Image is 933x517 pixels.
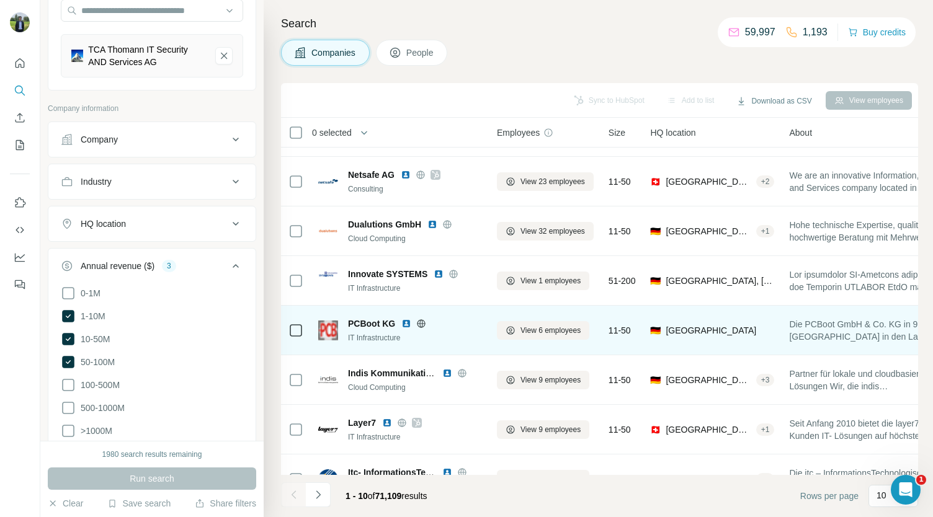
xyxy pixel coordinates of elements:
[348,169,395,181] span: Netsafe AG
[76,425,112,437] span: >1000M
[520,424,581,435] span: View 9 employees
[427,219,437,229] img: LinkedIn logo
[756,374,775,386] div: + 3
[368,491,375,501] span: of
[497,222,594,241] button: View 32 employees
[318,370,338,390] img: Logo of Indis Kommunikationssysteme
[650,225,661,237] span: 🇩🇪
[215,47,233,64] button: TCA Thomann IT Security AND Services AG-remove-button
[312,126,352,139] span: 0 selected
[650,175,661,188] span: 🇨🇭
[650,473,661,485] span: 🇩🇪
[609,175,631,188] span: 11-50
[48,125,256,154] button: Company
[318,469,338,489] img: Logo of Itc- InformationsTechnologische Consulting
[756,176,775,187] div: + 2
[318,271,338,291] img: Logo of Innovate SYSTEMS
[76,402,125,414] span: 500-1000M
[348,218,421,231] span: Dualutions GmbH
[745,25,775,40] p: 59,997
[789,126,812,139] span: About
[666,374,751,386] span: [GEOGRAPHIC_DATA], [GEOGRAPHIC_DATA]|[GEOGRAPHIC_DATA]-[GEOGRAPHIC_DATA]|[GEOGRAPHIC_DATA]
[10,79,30,102] button: Search
[650,374,661,386] span: 🇩🇪
[497,272,589,290] button: View 1 employees
[348,467,529,477] span: Itc- InformationsTechnologische Consulting
[81,175,112,188] div: Industry
[48,251,256,286] button: Annual revenue ($)3
[434,269,444,279] img: LinkedIn logo
[382,418,392,428] img: LinkedIn logo
[609,126,625,139] span: Size
[348,283,482,294] div: IT Infrastructure
[48,167,256,197] button: Industry
[609,473,631,485] span: 11-50
[520,176,585,187] span: View 23 employees
[756,474,775,485] div: + 5
[375,491,402,501] span: 71,109
[88,43,205,68] div: TCA Thomann IT Security AND Services AG
[348,417,376,429] span: Layer7
[401,319,411,329] img: LinkedIn logo
[348,317,395,330] span: PCBoot KG
[348,268,427,280] span: Innovate SYSTEMS
[81,133,118,146] div: Company
[318,320,338,340] img: Logo of PCBoot KG
[520,275,581,286] span: View 1 employees
[666,423,751,436] span: [GEOGRAPHIC_DATA], [GEOGRAPHIC_DATA]
[609,423,631,436] span: 11-50
[281,15,918,32] h4: Search
[348,431,482,443] div: IT Infrastructure
[71,50,83,61] img: TCA Thomann IT Security AND Services AG-logo
[10,246,30,268] button: Dashboard
[81,260,154,272] div: Annual revenue ($)
[306,482,331,507] button: Navigate to next page
[756,424,775,435] div: + 1
[756,226,775,237] div: + 1
[346,491,427,501] span: results
[497,172,594,191] button: View 23 employees
[666,473,751,485] span: [GEOGRAPHIC_DATA], [GEOGRAPHIC_DATA]
[650,126,695,139] span: HQ location
[48,103,256,114] p: Company information
[311,46,357,59] span: Companies
[76,333,110,345] span: 10-50M
[195,497,256,510] button: Share filters
[348,183,482,195] div: Consulting
[48,209,256,239] button: HQ location
[348,368,476,378] span: Indis Kommunikationssysteme
[728,92,820,110] button: Download as CSV
[650,275,661,287] span: 🇩🇪
[666,324,756,337] span: [GEOGRAPHIC_DATA]
[10,273,30,296] button: Feedback
[442,467,452,477] img: LinkedIn logo
[520,374,581,386] span: View 9 employees
[318,420,338,440] img: Logo of Layer7
[891,475,921,505] iframe: Intercom live chat
[318,179,338,184] img: Logo of Netsafe AG
[666,225,751,237] span: [GEOGRAPHIC_DATA], [GEOGRAPHIC_DATA]|[GEOGRAPHIC_DATA]|[GEOGRAPHIC_DATA]
[848,24,906,41] button: Buy credits
[10,107,30,129] button: Enrich CSV
[666,175,751,188] span: [GEOGRAPHIC_DATA], [GEOGRAPHIC_DATA]
[10,219,30,241] button: Use Surfe API
[81,218,126,230] div: HQ location
[609,374,631,386] span: 11-50
[76,356,115,368] span: 50-100M
[800,490,859,502] span: Rows per page
[497,371,589,389] button: View 9 employees
[348,233,482,244] div: Cloud Computing
[76,310,105,322] span: 1-10M
[497,470,589,488] button: View 4 employees
[76,379,120,391] span: 100-500M
[877,489,886,502] p: 10
[406,46,435,59] span: People
[520,474,581,485] span: View 4 employees
[162,260,176,272] div: 3
[348,332,482,343] div: IT Infrastructure
[442,368,452,378] img: LinkedIn logo
[609,275,636,287] span: 51-200
[401,170,411,180] img: LinkedIn logo
[650,324,661,337] span: 🇩🇪
[107,497,171,510] button: Save search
